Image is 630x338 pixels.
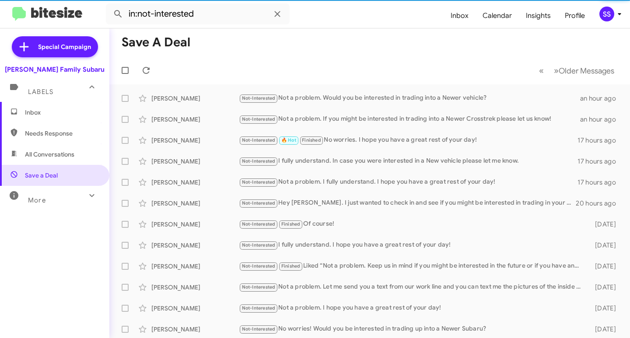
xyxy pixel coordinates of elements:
[239,261,585,271] div: Liked “Not a problem. Keep us in mind if you might be interested in the future or if you have any...
[239,282,585,292] div: Not a problem. Let me send you a text from our work line and you can text me the pictures of the ...
[38,42,91,51] span: Special Campaign
[242,116,276,122] span: Not-Interested
[239,135,577,145] div: No worries. I hope you have a great rest of your day!
[585,262,623,271] div: [DATE]
[585,304,623,313] div: [DATE]
[577,157,623,166] div: 17 hours ago
[151,157,239,166] div: [PERSON_NAME]
[151,115,239,124] div: [PERSON_NAME]
[242,137,276,143] span: Not-Interested
[12,36,98,57] a: Special Campaign
[580,94,623,103] div: an hour ago
[25,150,74,159] span: All Conversations
[28,88,53,96] span: Labels
[577,178,623,187] div: 17 hours ago
[25,108,99,117] span: Inbox
[5,65,105,74] div: [PERSON_NAME] Family Subaru
[239,219,585,229] div: Of course!
[28,196,46,204] span: More
[242,221,276,227] span: Not-Interested
[242,242,276,248] span: Not-Interested
[242,305,276,311] span: Not-Interested
[151,241,239,250] div: [PERSON_NAME]
[242,95,276,101] span: Not-Interested
[239,303,585,313] div: Not a problem. I hope you have a great rest of your day!
[151,220,239,229] div: [PERSON_NAME]
[585,241,623,250] div: [DATE]
[534,62,549,80] button: Previous
[239,93,580,103] div: Not a problem. Would you be interested in trading into a Newer vehicle?
[281,137,296,143] span: 🔥 Hot
[281,263,301,269] span: Finished
[239,114,580,124] div: Not a problem. If you might be interested in trading into a Newer Crosstrek please let us know!
[151,283,239,292] div: [PERSON_NAME]
[151,304,239,313] div: [PERSON_NAME]
[559,66,614,76] span: Older Messages
[106,3,290,24] input: Search
[592,7,620,21] button: SS
[539,65,544,76] span: «
[577,136,623,145] div: 17 hours ago
[585,325,623,334] div: [DATE]
[151,178,239,187] div: [PERSON_NAME]
[281,221,301,227] span: Finished
[122,35,190,49] h1: Save a Deal
[585,220,623,229] div: [DATE]
[302,137,321,143] span: Finished
[151,94,239,103] div: [PERSON_NAME]
[239,177,577,187] div: Not a problem. I fully understand. I hope you have a great rest of your day!
[580,115,623,124] div: an hour ago
[242,326,276,332] span: Not-Interested
[599,7,614,21] div: SS
[558,3,592,28] a: Profile
[576,199,623,208] div: 20 hours ago
[242,263,276,269] span: Not-Interested
[519,3,558,28] a: Insights
[444,3,476,28] a: Inbox
[554,65,559,76] span: »
[151,199,239,208] div: [PERSON_NAME]
[239,198,576,208] div: Hey [PERSON_NAME]. I just wanted to check in and see if you might be interested in trading in you...
[239,324,585,334] div: No worries! Would you be interested in trading up into a Newer Subaru?
[151,262,239,271] div: [PERSON_NAME]
[239,156,577,166] div: I fully understand. In case you were interested in a New vehicle please let me know.
[242,200,276,206] span: Not-Interested
[25,129,99,138] span: Needs Response
[239,240,585,250] div: I fully understand. I hope you have a great rest of your day!
[242,284,276,290] span: Not-Interested
[25,171,58,180] span: Save a Deal
[242,158,276,164] span: Not-Interested
[585,283,623,292] div: [DATE]
[151,325,239,334] div: [PERSON_NAME]
[476,3,519,28] a: Calendar
[549,62,619,80] button: Next
[151,136,239,145] div: [PERSON_NAME]
[534,62,619,80] nav: Page navigation example
[242,179,276,185] span: Not-Interested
